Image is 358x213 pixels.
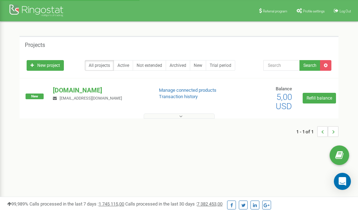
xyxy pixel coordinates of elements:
[190,60,206,71] a: New
[296,126,317,137] span: 1 - 1 of 1
[99,201,124,207] u: 1 745 115,00
[53,86,147,95] p: [DOMAIN_NAME]
[26,94,44,99] span: New
[340,9,351,13] span: Log Out
[85,60,114,71] a: All projects
[334,173,351,190] div: Open Intercom Messenger
[276,92,292,111] span: 5,00 USD
[197,201,222,207] u: 7 382 453,00
[114,60,133,71] a: Active
[7,201,28,207] span: 99,989%
[29,201,124,207] span: Calls processed in the last 7 days :
[276,86,292,91] span: Balance
[263,60,300,71] input: Search
[303,93,336,103] a: Refill balance
[25,42,45,48] h5: Projects
[125,201,222,207] span: Calls processed in the last 30 days :
[263,9,287,13] span: Referral program
[159,87,216,93] a: Manage connected products
[133,60,166,71] a: Not extended
[166,60,190,71] a: Archived
[299,60,320,71] button: Search
[27,60,64,71] a: New project
[303,9,325,13] span: Profile settings
[296,119,338,144] nav: ...
[206,60,235,71] a: Trial period
[60,96,122,101] span: [EMAIL_ADDRESS][DOMAIN_NAME]
[159,94,198,99] a: Transaction history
